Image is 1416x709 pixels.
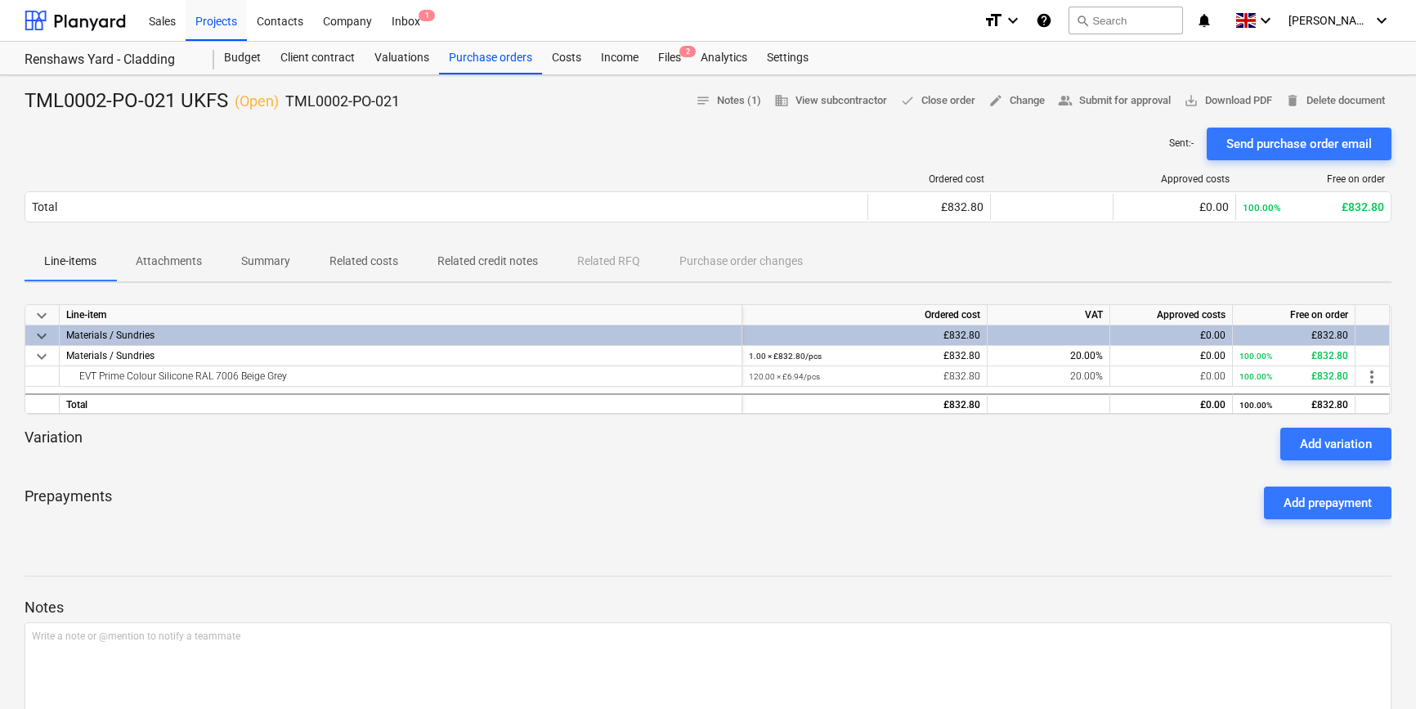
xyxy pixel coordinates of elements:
div: Free on order [1233,305,1356,325]
div: Total [32,200,57,213]
div: Total [60,393,742,414]
p: Summary [241,253,290,270]
p: Related credit notes [437,253,538,270]
p: Prepayments [25,487,112,519]
div: Line-item [60,305,742,325]
a: Analytics [691,42,757,74]
span: [PERSON_NAME] [1288,14,1370,27]
span: done [900,93,915,108]
p: TML0002-PO-021 [285,92,400,111]
div: £832.80 [1243,200,1384,213]
div: £832.80 [1239,325,1348,346]
span: Download PDF [1184,92,1272,110]
div: TML0002-PO-021 UKFS [25,88,400,114]
div: £832.80 [749,395,980,415]
span: keyboard_arrow_down [32,347,52,366]
a: Budget [214,42,271,74]
span: Delete document [1285,92,1385,110]
i: format_size [984,11,1003,30]
i: keyboard_arrow_down [1003,11,1023,30]
div: Send purchase order email [1226,133,1372,155]
i: Knowledge base [1036,11,1052,30]
span: search [1076,14,1089,27]
span: keyboard_arrow_down [32,306,52,325]
span: notes [696,93,710,108]
span: Materials / Sundries [66,350,155,361]
button: Download PDF [1177,88,1279,114]
button: View subcontractor [768,88,894,114]
button: Add variation [1280,428,1391,460]
button: Add prepayment [1264,487,1391,519]
a: Valuations [365,42,439,74]
span: keyboard_arrow_down [32,326,52,346]
div: £0.00 [1117,346,1226,366]
p: Variation [25,428,83,460]
div: VAT [988,305,1110,325]
div: £0.00 [1117,395,1226,415]
div: Files [648,42,691,74]
small: 100.00% [1239,372,1272,381]
small: 120.00 × £6.94 / pcs [749,372,820,381]
div: Approved costs [1120,173,1230,185]
div: £832.80 [749,366,980,387]
span: 2 [679,46,696,57]
iframe: Chat Widget [1334,630,1416,709]
small: 1.00 × £832.80 / pcs [749,352,822,361]
a: Income [591,42,648,74]
span: people_alt [1058,93,1073,108]
div: £0.00 [1117,325,1226,346]
a: Costs [542,42,591,74]
a: Client contract [271,42,365,74]
span: Notes (1) [696,92,761,110]
button: Submit for approval [1051,88,1177,114]
span: save_alt [1184,93,1199,108]
button: Send purchase order email [1207,128,1391,160]
span: business [774,93,789,108]
div: £832.80 [749,346,980,366]
small: 100.00% [1239,401,1272,410]
div: £832.80 [1239,395,1348,415]
a: Purchase orders [439,42,542,74]
a: Files2 [648,42,691,74]
button: Notes (1) [689,88,768,114]
span: Submit for approval [1058,92,1171,110]
div: Add variation [1300,433,1372,455]
button: Search [1069,7,1183,34]
i: notifications [1196,11,1212,30]
span: Close order [900,92,975,110]
div: Materials / Sundries [66,325,735,345]
div: £832.80 [1239,366,1348,387]
p: Line-items [44,253,96,270]
button: Change [982,88,1051,114]
i: keyboard_arrow_down [1256,11,1275,30]
div: Ordered cost [875,173,984,185]
button: Delete document [1279,88,1391,114]
span: delete [1285,93,1300,108]
div: £832.80 [875,200,984,213]
p: ( Open ) [235,92,279,111]
div: Renshaws Yard - Cladding [25,52,195,69]
div: Ordered cost [742,305,988,325]
div: £832.80 [749,325,980,346]
span: Change [988,92,1045,110]
p: Related costs [329,253,398,270]
button: Close order [894,88,982,114]
span: 1 [419,10,435,21]
i: keyboard_arrow_down [1372,11,1391,30]
div: EVT Prime Colour Silicone RAL 7006 Beige Grey [66,366,735,386]
span: more_vert [1362,367,1382,387]
p: Attachments [136,253,202,270]
div: £832.80 [1239,346,1348,366]
p: Sent : - [1169,137,1194,150]
p: Notes [25,598,1391,617]
a: Settings [757,42,818,74]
